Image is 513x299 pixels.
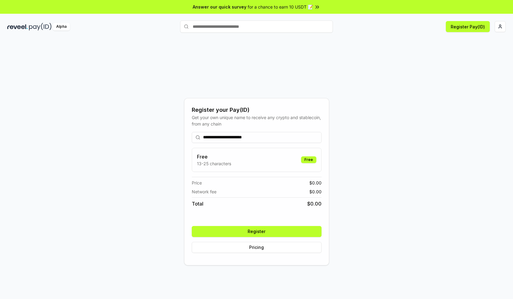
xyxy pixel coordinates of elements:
span: $ 0.00 [309,180,322,186]
img: reveel_dark [7,23,28,31]
div: Free [301,156,316,163]
button: Pricing [192,242,322,253]
img: pay_id [29,23,52,31]
button: Register Pay(ID) [446,21,490,32]
div: Get your own unique name to receive any crypto and stablecoin, from any chain [192,114,322,127]
span: $ 0.00 [307,200,322,207]
div: Register your Pay(ID) [192,106,322,114]
span: for a chance to earn 10 USDT 📝 [248,4,313,10]
button: Register [192,226,322,237]
span: Answer our quick survey [193,4,246,10]
span: $ 0.00 [309,188,322,195]
span: Network fee [192,188,216,195]
span: Price [192,180,202,186]
h3: Free [197,153,231,160]
span: Total [192,200,203,207]
div: Alpha [53,23,70,31]
p: 13-25 characters [197,160,231,167]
